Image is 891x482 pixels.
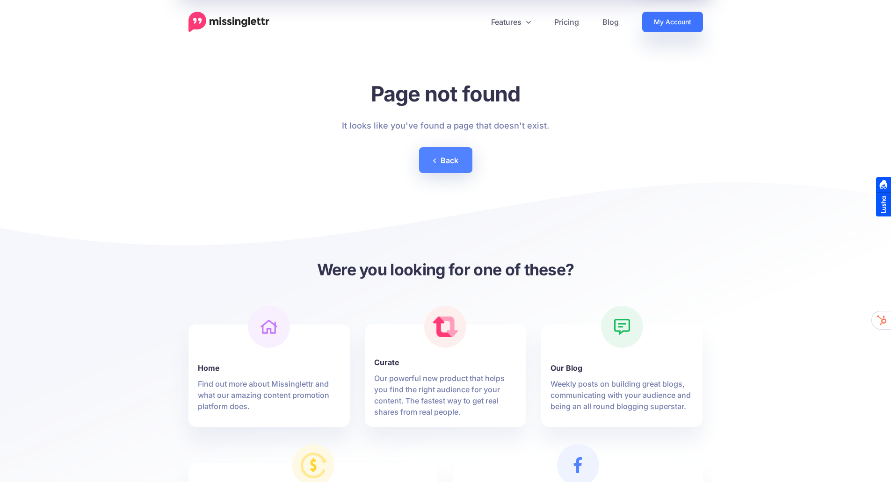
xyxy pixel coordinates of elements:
img: revenue.png [298,450,329,481]
a: My Account [642,12,703,32]
h3: Were you looking for one of these? [188,259,703,280]
p: It looks like you've found a page that doesn't exist. [342,118,549,133]
p: Find out more about Missinglettr and what our amazing content promotion platform does. [198,378,340,412]
a: Curate Our powerful new product that helps you find the right audience for your content. The fast... [374,345,517,417]
b: Home [198,362,340,374]
b: Our Blog [551,362,693,374]
a: Pricing [543,12,591,32]
p: Weekly posts on building great blogs, communicating with your audience and being an all round blo... [551,378,693,412]
img: curate.png [433,317,458,337]
a: Blog [591,12,630,32]
p: Our powerful new product that helps you find the right audience for your content. The fastest way... [374,373,517,417]
b: Curate [374,357,517,368]
a: Back [419,147,472,173]
a: Our Blog Weekly posts on building great blogs, communicating with your audience and being an all ... [551,351,693,412]
h1: Page not found [342,81,549,107]
a: Features [479,12,543,32]
a: Home Find out more about Missinglettr and what our amazing content promotion platform does. [198,351,340,412]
